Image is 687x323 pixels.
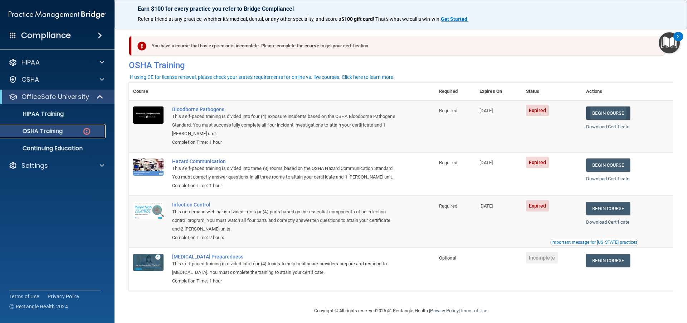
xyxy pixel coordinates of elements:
[586,254,630,267] a: Begin Course
[9,8,106,22] img: PMB logo
[129,60,673,70] h4: OSHA Training
[550,239,638,246] button: Read this if you are a dental practitioner in the state of CA
[341,16,373,22] strong: $100 gift card
[439,255,456,261] span: Optional
[21,58,40,67] p: HIPAA
[130,75,395,80] div: If using CE for license renewal, please check your state's requirements for online vs. live cours...
[172,260,399,277] div: This self-paced training is divided into four (4) topics to help healthcare providers prepare and...
[21,161,48,170] p: Settings
[475,83,522,100] th: Expires On
[430,308,458,313] a: Privacy Policy
[138,5,664,12] p: Earn $100 for every practice you refer to Bridge Compliance!
[582,83,673,100] th: Actions
[138,16,341,22] span: Refer a friend at any practice, whether it's medical, dental, or any other speciality, and score a
[172,277,399,285] div: Completion Time: 1 hour
[439,203,457,209] span: Required
[82,127,91,136] img: danger-circle.6113f641.png
[441,16,467,22] strong: Get Started
[586,106,630,120] a: Begin Course
[9,58,104,67] a: HIPAA
[172,138,399,147] div: Completion Time: 1 hour
[172,112,399,138] div: This self-paced training is divided into four (4) exposure incidents based on the OSHA Bloodborne...
[526,200,549,212] span: Expired
[441,16,468,22] a: Get Started
[522,83,582,100] th: Status
[21,92,89,101] p: OfficeSafe University
[479,160,493,165] span: [DATE]
[526,105,549,116] span: Expired
[439,160,457,165] span: Required
[659,32,680,53] button: Open Resource Center, 2 new notifications
[526,252,558,263] span: Incomplete
[172,158,399,164] a: Hazard Communication
[21,30,71,41] h4: Compliance
[5,110,64,118] p: HIPAA Training
[373,16,441,22] span: ! That's what we call a win-win.
[9,75,104,84] a: OSHA
[526,157,549,168] span: Expired
[551,240,637,244] div: Important message for [US_STATE] practices
[9,293,39,300] a: Terms of Use
[21,75,39,84] p: OSHA
[48,293,80,300] a: Privacy Policy
[9,161,104,170] a: Settings
[172,181,399,190] div: Completion Time: 1 hour
[172,202,399,208] a: Infection Control
[677,37,679,46] div: 2
[172,106,399,112] a: Bloodborne Pathogens
[9,92,104,101] a: OfficeSafe University
[129,73,396,81] button: If using CE for license renewal, please check your state's requirements for online vs. live cours...
[479,203,493,209] span: [DATE]
[586,202,630,215] a: Begin Course
[586,158,630,172] a: Begin Course
[132,36,665,56] div: You have a course that has expired or is incomplete. Please complete the course to get your certi...
[5,128,63,135] p: OSHA Training
[5,145,102,152] p: Continuing Education
[479,108,493,113] span: [DATE]
[270,299,531,322] div: Copyright © All rights reserved 2025 @ Rectangle Health | |
[460,308,487,313] a: Terms of Use
[172,233,399,242] div: Completion Time: 2 hours
[586,124,629,129] a: Download Certificate
[129,83,168,100] th: Course
[172,254,399,260] a: [MEDICAL_DATA] Preparedness
[435,83,475,100] th: Required
[137,42,146,51] img: exclamation-circle-solid-danger.72ef9ffc.png
[439,108,457,113] span: Required
[586,176,629,181] a: Download Certificate
[172,164,399,181] div: This self-paced training is divided into three (3) rooms based on the OSHA Hazard Communication S...
[586,219,629,225] a: Download Certificate
[172,208,399,233] div: This on-demand webinar is divided into four (4) parts based on the essential components of an inf...
[9,303,68,310] span: Ⓒ Rectangle Health 2024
